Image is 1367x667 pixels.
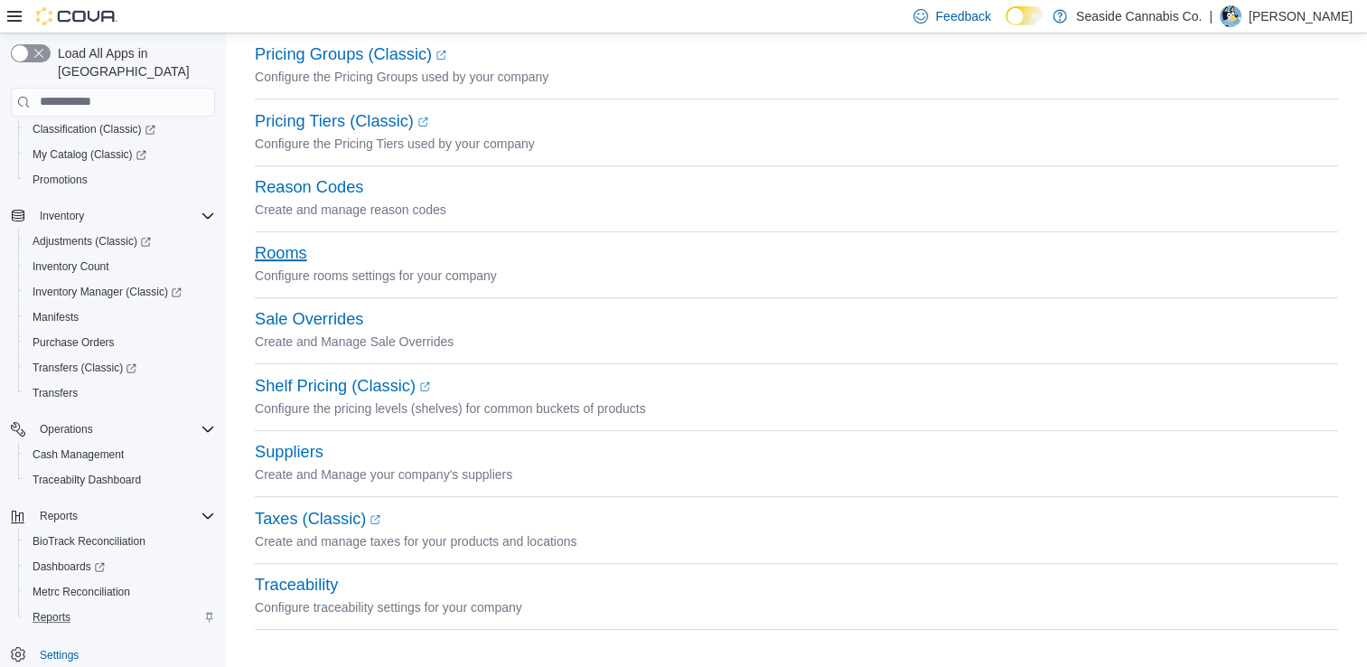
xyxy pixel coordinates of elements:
[1006,6,1044,25] input: Dark Mode
[25,531,215,552] span: BioTrack Reconciliation
[25,556,215,578] span: Dashboards
[25,606,215,628] span: Reports
[33,505,215,527] span: Reports
[25,606,78,628] a: Reports
[18,605,222,630] button: Reports
[33,335,115,350] span: Purchase Orders
[417,117,428,127] svg: External link
[33,644,86,666] a: Settings
[33,173,88,187] span: Promotions
[25,581,137,603] a: Metrc Reconciliation
[255,45,446,63] a: Pricing Groups (Classic)External link
[33,205,215,227] span: Inventory
[1209,5,1213,27] p: |
[4,641,222,667] button: Settings
[4,417,222,442] button: Operations
[25,357,144,379] a: Transfers (Classic)
[33,234,151,249] span: Adjustments (Classic)
[255,531,1338,552] p: Create and manage taxes for your products and locations
[25,306,86,328] a: Manifests
[1076,5,1202,27] p: Seaside Cannabis Co.
[33,259,109,274] span: Inventory Count
[255,265,1338,287] p: Configure rooms settings for your company
[40,422,93,437] span: Operations
[33,473,141,487] span: Traceabilty Dashboard
[255,377,430,395] a: Shelf Pricing (Classic)External link
[255,510,380,528] a: Taxes (Classic)External link
[25,256,117,277] a: Inventory Count
[40,209,84,223] span: Inventory
[33,610,70,625] span: Reports
[33,643,215,665] span: Settings
[40,648,79,662] span: Settings
[18,117,222,142] a: Classification (Classic)
[33,122,155,136] span: Classification (Classic)
[25,281,189,303] a: Inventory Manager (Classic)
[255,178,363,197] button: Reason Codes
[25,469,148,491] a: Traceabilty Dashboard
[33,361,136,375] span: Transfers (Classic)
[18,167,222,193] button: Promotions
[255,112,428,130] a: Pricing Tiers (Classic)External link
[25,118,163,140] a: Classification (Classic)
[33,418,100,440] button: Operations
[18,142,222,167] a: My Catalog (Classic)
[255,576,338,595] button: Traceability
[40,509,78,523] span: Reports
[25,118,215,140] span: Classification (Classic)
[18,579,222,605] button: Metrc Reconciliation
[25,144,215,165] span: My Catalog (Classic)
[25,444,131,465] a: Cash Management
[255,310,363,329] button: Sale Overrides
[4,503,222,529] button: Reports
[25,382,215,404] span: Transfers
[18,229,222,254] a: Adjustments (Classic)
[25,382,85,404] a: Transfers
[33,147,146,162] span: My Catalog (Classic)
[25,444,215,465] span: Cash Management
[255,244,307,263] button: Rooms
[25,469,215,491] span: Traceabilty Dashboard
[18,305,222,330] button: Manifests
[935,7,990,25] span: Feedback
[18,355,222,380] a: Transfers (Classic)
[33,418,215,440] span: Operations
[25,332,215,353] span: Purchase Orders
[18,380,222,406] button: Transfers
[36,7,117,25] img: Cova
[419,381,430,392] svg: External link
[33,285,182,299] span: Inventory Manager (Classic)
[1220,5,1241,27] div: Ryan Friend
[25,230,158,252] a: Adjustments (Classic)
[25,169,95,191] a: Promotions
[255,199,1338,221] p: Create and manage reason codes
[25,556,112,578] a: Dashboards
[18,254,222,279] button: Inventory Count
[33,585,130,599] span: Metrc Reconciliation
[18,279,222,305] a: Inventory Manager (Classic)
[4,203,222,229] button: Inventory
[1006,25,1007,26] span: Dark Mode
[33,505,85,527] button: Reports
[255,597,1338,618] p: Configure traceability settings for your company
[25,332,122,353] a: Purchase Orders
[33,559,105,574] span: Dashboards
[370,514,380,525] svg: External link
[25,230,215,252] span: Adjustments (Classic)
[255,443,323,462] button: Suppliers
[255,398,1338,419] p: Configure the pricing levels (shelves) for common buckets of products
[33,310,79,324] span: Manifests
[255,133,1338,155] p: Configure the Pricing Tiers used by your company
[255,331,1338,352] p: Create and Manage Sale Overrides
[33,386,78,400] span: Transfers
[18,442,222,467] button: Cash Management
[435,50,446,61] svg: External link
[33,447,124,462] span: Cash Management
[18,554,222,579] a: Dashboards
[1249,5,1353,27] p: [PERSON_NAME]
[25,281,215,303] span: Inventory Manager (Classic)
[18,467,222,493] button: Traceabilty Dashboard
[51,44,215,80] span: Load All Apps in [GEOGRAPHIC_DATA]
[25,357,215,379] span: Transfers (Classic)
[255,66,1338,88] p: Configure the Pricing Groups used by your company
